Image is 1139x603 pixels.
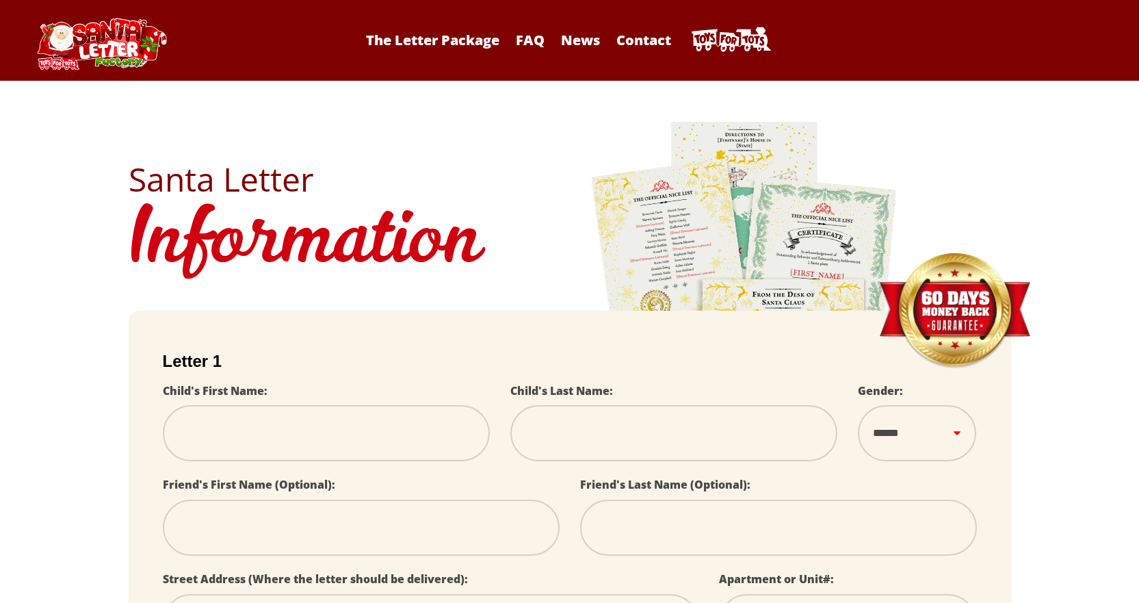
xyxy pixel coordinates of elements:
iframe: Opens a widget where you can find more information [1051,562,1125,596]
a: Contact [610,31,678,49]
img: letters.png [590,120,898,502]
a: News [554,31,607,49]
label: Child's Last Name: [510,383,613,398]
label: Street Address (Where the letter should be delivered): [163,572,468,587]
h2: Letter 1 [163,352,977,371]
label: Child's First Name: [163,383,267,398]
label: Apartment or Unit#: [719,572,834,587]
label: Friend's Last Name (Optional): [580,477,750,492]
label: Gender: [858,383,903,398]
h1: Information [129,196,1011,290]
label: Friend's First Name (Optional): [163,477,335,492]
img: Santa Letter Logo [33,18,170,70]
h2: Santa Letter [129,163,1011,196]
a: FAQ [509,31,551,49]
a: The Letter Package [359,31,506,49]
img: Money Back Guarantee [878,253,1032,370]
